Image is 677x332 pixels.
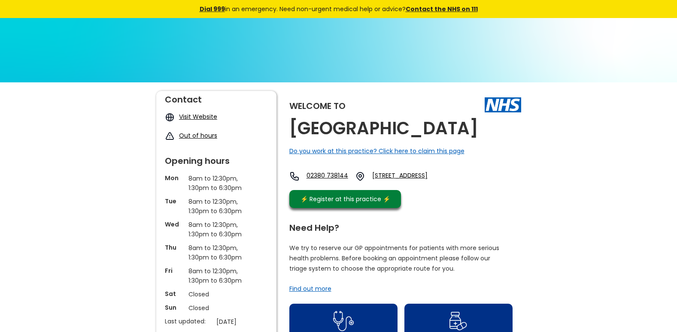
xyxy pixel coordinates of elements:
h2: [GEOGRAPHIC_DATA] [289,119,478,138]
p: 8am to 12:30pm, 1:30pm to 6:30pm [188,197,244,216]
p: 8am to 12:30pm, 1:30pm to 6:30pm [188,220,244,239]
p: Mon [165,174,184,182]
a: Visit Website [179,112,217,121]
a: [STREET_ADDRESS] [372,171,455,181]
p: Closed [188,290,244,299]
a: Dial 999 [200,5,225,13]
p: Thu [165,243,184,252]
div: Need Help? [289,219,513,232]
p: 8am to 12:30pm, 1:30pm to 6:30pm [188,243,244,262]
p: Tue [165,197,184,205]
a: Out of hours [179,131,217,140]
p: Closed [188,303,244,313]
p: 8am to 12:30pm, 1:30pm to 6:30pm [188,174,244,193]
img: practice location icon [355,171,365,181]
img: telephone icon [289,171,300,181]
p: Sun [165,303,184,312]
a: Find out more [289,284,331,293]
div: Contact [165,91,268,104]
a: Contact the NHS on 111 [406,5,478,13]
div: Opening hours [165,152,268,165]
div: Welcome to [289,102,346,110]
div: in an emergency. Need non-urgent medical help or advice? [141,4,536,14]
p: Last updated: [165,317,212,326]
img: globe icon [165,112,175,122]
a: 02380 738144 [307,171,348,181]
img: The NHS logo [485,97,521,112]
p: Wed [165,220,184,229]
img: exclamation icon [165,131,175,141]
a: ⚡️ Register at this practice ⚡️ [289,190,401,208]
p: We try to reserve our GP appointments for patients with more serious health problems. Before book... [289,243,500,274]
p: Sat [165,290,184,298]
div: ⚡️ Register at this practice ⚡️ [296,194,395,204]
p: Fri [165,266,184,275]
p: 8am to 12:30pm, 1:30pm to 6:30pm [188,266,244,285]
p: [DATE] [216,317,272,326]
a: Do you work at this practice? Click here to claim this page [289,147,464,155]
